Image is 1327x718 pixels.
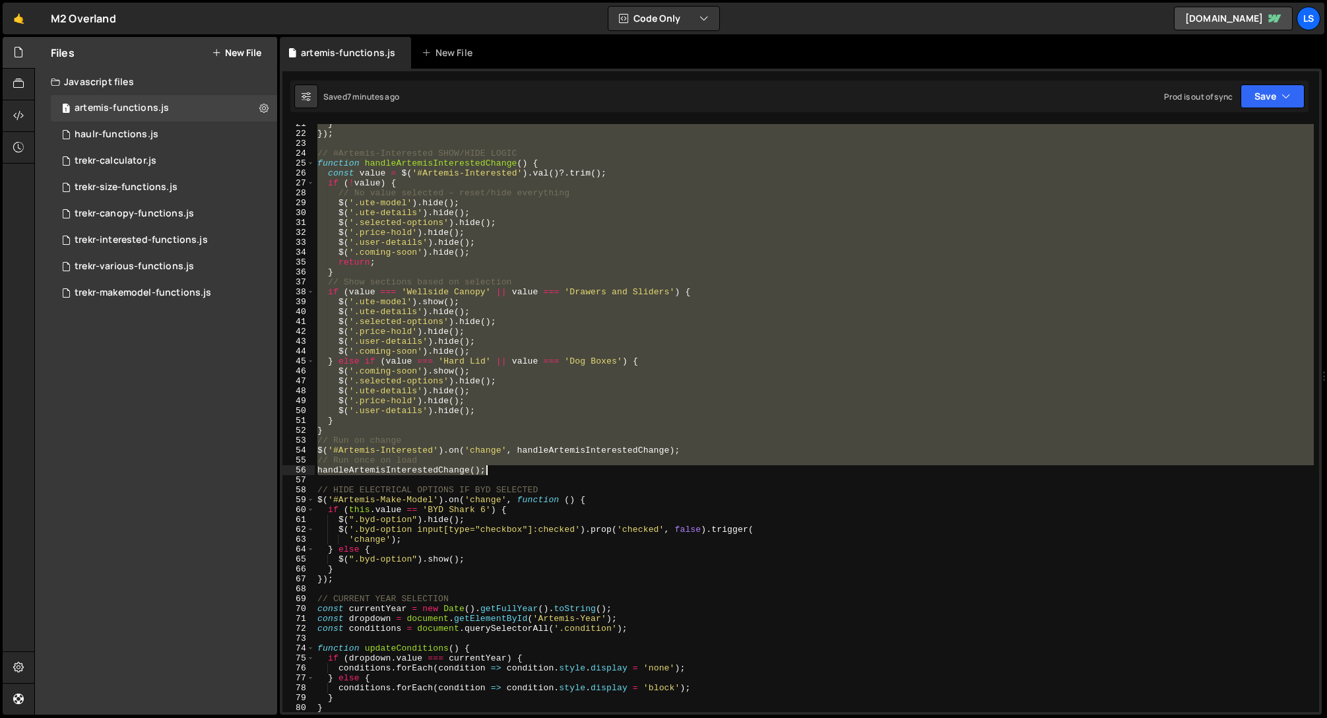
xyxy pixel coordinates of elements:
div: 28 [282,188,315,198]
button: Save [1241,84,1305,108]
div: Saved [323,91,399,102]
div: 41 [282,317,315,327]
div: 27 [282,178,315,188]
div: New File [422,46,477,59]
div: 79 [282,693,315,703]
span: 1 [62,104,70,115]
div: 21 [282,119,315,129]
div: 56 [282,465,315,475]
h2: Files [51,46,75,60]
div: 61 [282,515,315,525]
div: 68 [282,584,315,594]
div: 49 [282,396,315,406]
div: 36 [282,267,315,277]
div: 58 [282,485,315,495]
div: 45 [282,356,315,366]
div: 80 [282,703,315,713]
div: 23 [282,139,315,148]
div: trekr-calculator.js [75,155,156,167]
div: 24 [282,148,315,158]
div: 72 [282,624,315,634]
div: trekr-canopy-functions.js [75,208,194,220]
div: 44 [282,346,315,356]
div: 39 [282,297,315,307]
div: 11669/27653.js [51,148,277,174]
div: 11669/42207.js [51,95,277,121]
div: 62 [282,525,315,535]
div: 76 [282,663,315,673]
div: 26 [282,168,315,178]
div: 54 [282,445,315,455]
div: 38 [282,287,315,297]
a: LS [1297,7,1320,30]
div: 43 [282,337,315,346]
div: 71 [282,614,315,624]
div: trekr-makemodel-functions.js [75,287,211,299]
div: 11669/42694.js [51,227,277,253]
div: 55 [282,455,315,465]
div: 75 [282,653,315,663]
div: 11669/47070.js [51,174,277,201]
div: M2 Overland [51,11,116,26]
div: 65 [282,554,315,564]
div: 78 [282,683,315,693]
div: 35 [282,257,315,267]
div: 46 [282,366,315,376]
div: 42 [282,327,315,337]
div: 63 [282,535,315,544]
div: trekr-size-functions.js [75,181,178,193]
div: artemis-functions.js [301,46,395,59]
div: 11669/47072.js [51,201,277,227]
div: 52 [282,426,315,436]
div: 53 [282,436,315,445]
div: haulr-functions.js [75,129,158,141]
div: Javascript files [35,69,277,95]
button: Code Only [608,7,719,30]
div: 29 [282,198,315,208]
div: 66 [282,564,315,574]
div: 59 [282,495,315,505]
div: 77 [282,673,315,683]
div: 37 [282,277,315,287]
div: 60 [282,505,315,515]
div: trekr-various-functions.js [75,261,194,273]
div: 51 [282,416,315,426]
div: 22 [282,129,315,139]
div: 47 [282,376,315,386]
div: 11669/40542.js [51,121,277,148]
div: 64 [282,544,315,554]
a: [DOMAIN_NAME] [1174,7,1293,30]
div: 74 [282,643,315,653]
button: New File [212,48,261,58]
div: 34 [282,247,315,257]
div: 33 [282,238,315,247]
div: 73 [282,634,315,643]
div: 11669/37446.js [51,280,277,306]
div: trekr-interested-functions.js [75,234,208,246]
div: 11669/37341.js [51,253,277,280]
div: artemis-functions.js [75,102,169,114]
div: 40 [282,307,315,317]
a: 🤙 [3,3,35,34]
div: 32 [282,228,315,238]
div: 30 [282,208,315,218]
div: 57 [282,475,315,485]
div: Prod is out of sync [1164,91,1233,102]
div: 25 [282,158,315,168]
div: 67 [282,574,315,584]
div: 7 minutes ago [347,91,399,102]
div: 50 [282,406,315,416]
div: 70 [282,604,315,614]
div: 31 [282,218,315,228]
div: 48 [282,386,315,396]
div: 69 [282,594,315,604]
